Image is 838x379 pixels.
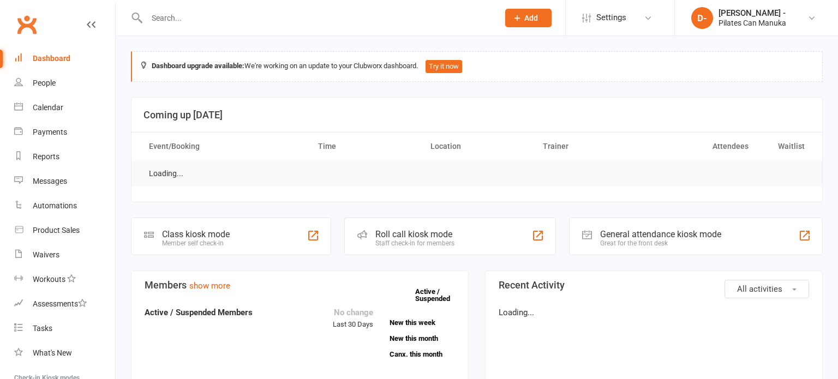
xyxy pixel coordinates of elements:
[33,250,59,259] div: Waivers
[596,5,626,30] span: Settings
[426,60,462,73] button: Try it now
[33,79,56,87] div: People
[333,306,373,330] div: Last 30 Days
[145,280,455,291] h3: Members
[33,348,72,357] div: What's New
[145,308,253,317] strong: Active / Suspended Members
[152,62,244,70] strong: Dashboard upgrade available:
[375,239,454,247] div: Staff check-in for members
[14,316,115,341] a: Tasks
[14,218,115,243] a: Product Sales
[725,280,809,298] button: All activities
[14,194,115,218] a: Automations
[719,8,786,18] div: [PERSON_NAME] -
[14,120,115,145] a: Payments
[143,110,810,121] h3: Coming up [DATE]
[33,177,67,185] div: Messages
[758,133,815,160] th: Waitlist
[737,284,782,294] span: All activities
[14,267,115,292] a: Workouts
[14,243,115,267] a: Waivers
[14,71,115,95] a: People
[14,95,115,120] a: Calendar
[533,133,645,160] th: Trainer
[189,281,230,291] a: show more
[333,306,373,319] div: No change
[14,169,115,194] a: Messages
[645,133,758,160] th: Attendees
[33,152,59,161] div: Reports
[33,103,63,112] div: Calendar
[600,229,721,239] div: General attendance kiosk mode
[33,201,77,210] div: Automations
[33,226,80,234] div: Product Sales
[390,351,455,358] a: Canx. this month
[14,292,115,316] a: Assessments
[33,324,52,333] div: Tasks
[375,229,454,239] div: Roll call kiosk mode
[390,319,455,326] a: New this week
[14,341,115,365] a: What's New
[499,306,809,319] p: Loading...
[415,280,463,310] a: Active / Suspended
[143,10,491,26] input: Search...
[14,46,115,71] a: Dashboard
[14,145,115,169] a: Reports
[131,51,823,82] div: We're working on an update to your Clubworx dashboard.
[139,133,308,160] th: Event/Booking
[600,239,721,247] div: Great for the front desk
[390,335,455,342] a: New this month
[505,9,552,27] button: Add
[499,280,809,291] h3: Recent Activity
[691,7,713,29] div: D-
[33,275,65,284] div: Workouts
[162,239,230,247] div: Member self check-in
[524,14,538,22] span: Add
[33,299,87,308] div: Assessments
[33,128,67,136] div: Payments
[13,11,40,38] a: Clubworx
[421,133,533,160] th: Location
[308,133,421,160] th: Time
[719,18,786,28] div: Pilates Can Manuka
[162,229,230,239] div: Class kiosk mode
[139,161,193,187] td: Loading...
[33,54,70,63] div: Dashboard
